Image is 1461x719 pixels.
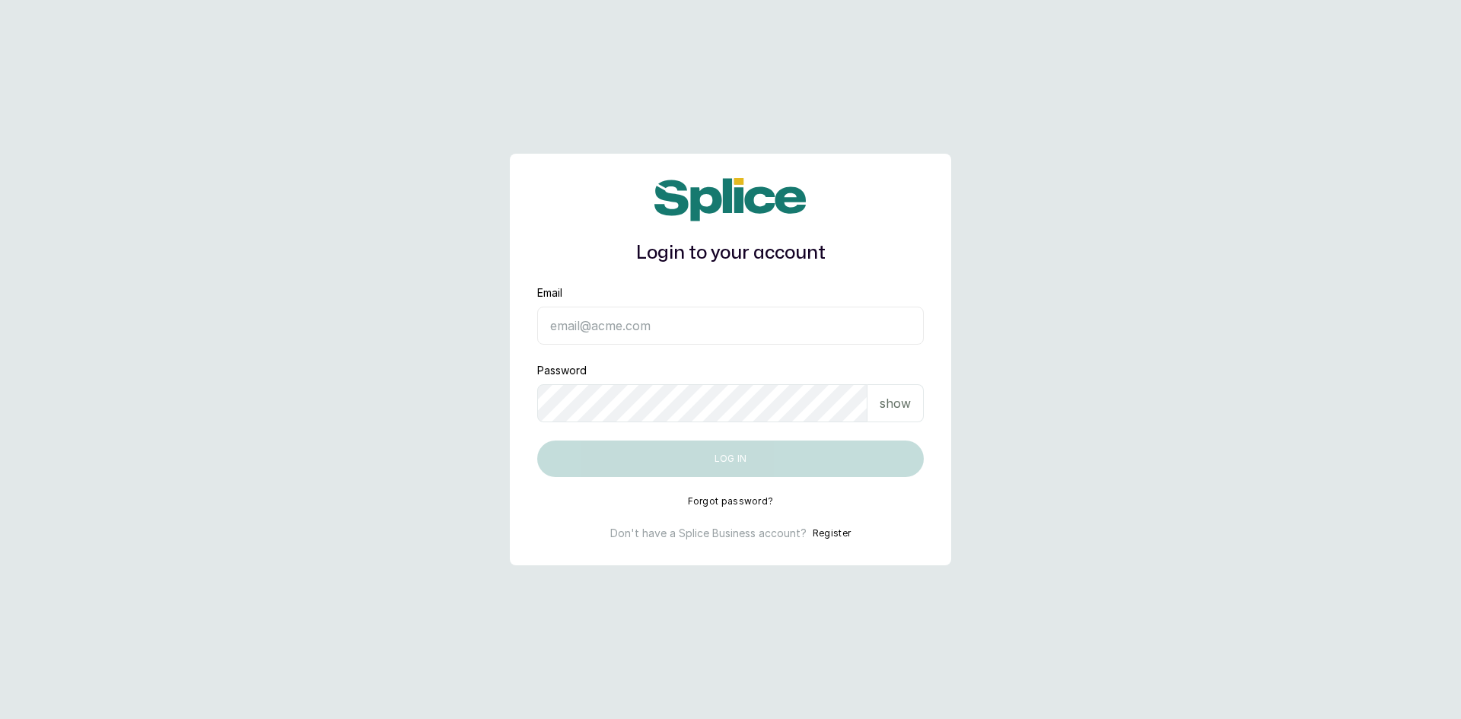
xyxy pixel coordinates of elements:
p: Don't have a Splice Business account? [610,526,807,541]
h1: Login to your account [537,240,924,267]
p: show [880,394,911,412]
button: Register [813,526,851,541]
input: email@acme.com [537,307,924,345]
button: Forgot password? [688,495,774,507]
label: Password [537,363,587,378]
button: Log in [537,441,924,477]
label: Email [537,285,562,301]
